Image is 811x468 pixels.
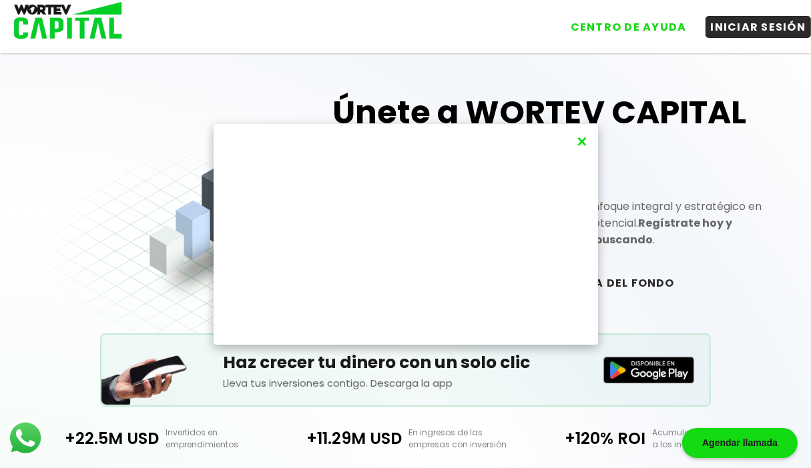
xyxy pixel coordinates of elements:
img: logos_whatsapp-icon.242b2217.svg [7,419,44,457]
div: Agendar llamada [682,428,798,458]
iframe: YouTube video player [219,129,593,339]
button: CENTRO DE AYUDA [565,16,692,38]
a: CENTRO DE AYUDA [552,6,692,38]
button: × [573,131,591,153]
